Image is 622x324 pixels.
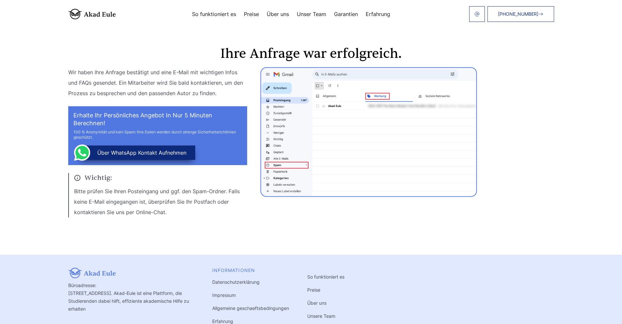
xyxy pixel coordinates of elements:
[68,47,554,60] h1: Ihre Anfrage war erfolgreich.
[307,274,344,280] a: So funktioniert es
[498,11,538,17] span: [PHONE_NUMBER]
[474,11,480,17] img: email
[307,287,320,293] a: Preise
[366,11,390,17] a: Erfahrung
[68,9,116,19] img: logo
[260,67,477,197] img: thanks
[212,305,289,311] a: Allgemeine geschaeftsbedingungen
[487,6,554,22] a: [PHONE_NUMBER]
[73,129,242,140] div: 100 % Anonymität und kein Spam: Ihre Daten werden durch strenge Sicherheitsrichtlinien geschützt.
[78,145,195,160] button: über WhatsApp Kontakt aufnehmen
[73,111,242,127] h2: Erhalte Ihr persönliches Angebot in nur 5 Minuten berechnen!
[212,292,236,298] a: Impressum
[212,268,289,273] div: INFORMATIONEN
[74,173,247,183] span: Wichtig:
[74,186,247,217] p: Bitte prüfen Sie Ihren Posteingang und ggf. den Spam-Ordner. Falls keine E-Mail eingegangen ist, ...
[297,11,326,17] a: Unser Team
[192,11,236,17] a: So funktioniert es
[267,11,289,17] a: Über uns
[244,11,259,17] a: Preise
[307,313,335,319] a: Unsere Team
[68,67,247,98] p: Wir haben Ihre Anfrage bestätigt und eine E-Mail mit wichtigen Infos und FAQs gesendet. Ein Mitar...
[212,318,233,324] a: Erfahrung
[212,279,260,285] a: Datenschutzerklärung
[334,11,358,17] a: Garantien
[307,300,327,306] a: Über uns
